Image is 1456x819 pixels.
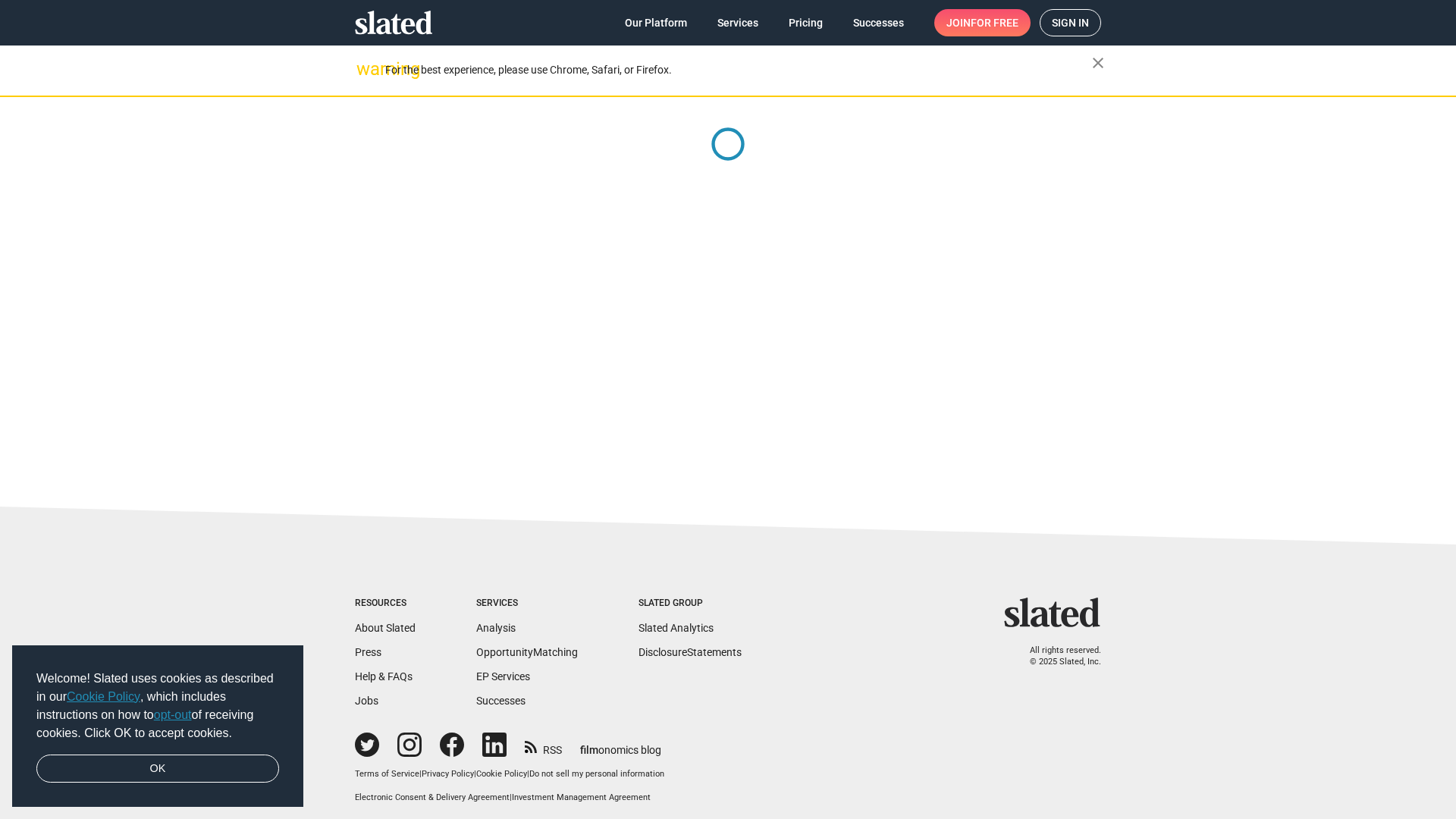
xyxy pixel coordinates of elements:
[1089,54,1107,72] mat-icon: close
[625,9,687,36] span: Our Platform
[934,9,1031,36] a: Joinfor free
[355,792,510,802] a: Electronic Consent & Delivery Agreement
[476,769,527,779] a: Cookie Policy
[154,708,192,721] a: opt-out
[355,670,413,682] a: Help & FAQs
[639,646,742,658] a: DisclosureStatements
[476,598,578,610] div: Services
[529,769,664,780] button: Do not sell my personal information
[355,598,416,610] div: Resources
[1014,645,1101,667] p: All rights reserved. © 2025 Slated, Inc.
[355,622,416,634] a: About Slated
[639,598,742,610] div: Slated Group
[527,769,529,779] span: |
[717,9,758,36] span: Services
[946,9,1018,36] span: Join
[705,9,770,36] a: Services
[476,670,530,682] a: EP Services
[474,769,476,779] span: |
[512,792,651,802] a: Investment Management Agreement
[356,60,375,78] mat-icon: warning
[476,646,578,658] a: OpportunityMatching
[789,9,823,36] span: Pricing
[1040,9,1101,36] a: Sign in
[613,9,699,36] a: Our Platform
[853,9,904,36] span: Successes
[12,645,303,808] div: cookieconsent
[67,690,140,703] a: Cookie Policy
[385,60,1092,80] div: For the best experience, please use Chrome, Safari, or Firefox.
[36,755,279,783] a: dismiss cookie message
[580,744,598,756] span: film
[476,622,516,634] a: Analysis
[1052,10,1089,36] span: Sign in
[355,695,378,707] a: Jobs
[971,9,1018,36] span: for free
[355,646,381,658] a: Press
[476,695,526,707] a: Successes
[422,769,474,779] a: Privacy Policy
[777,9,835,36] a: Pricing
[525,734,562,758] a: RSS
[639,622,714,634] a: Slated Analytics
[355,769,419,779] a: Terms of Service
[419,769,422,779] span: |
[841,9,916,36] a: Successes
[510,792,512,802] span: |
[36,670,279,742] span: Welcome! Slated uses cookies as described in our , which includes instructions on how to of recei...
[580,731,661,758] a: filmonomics blog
